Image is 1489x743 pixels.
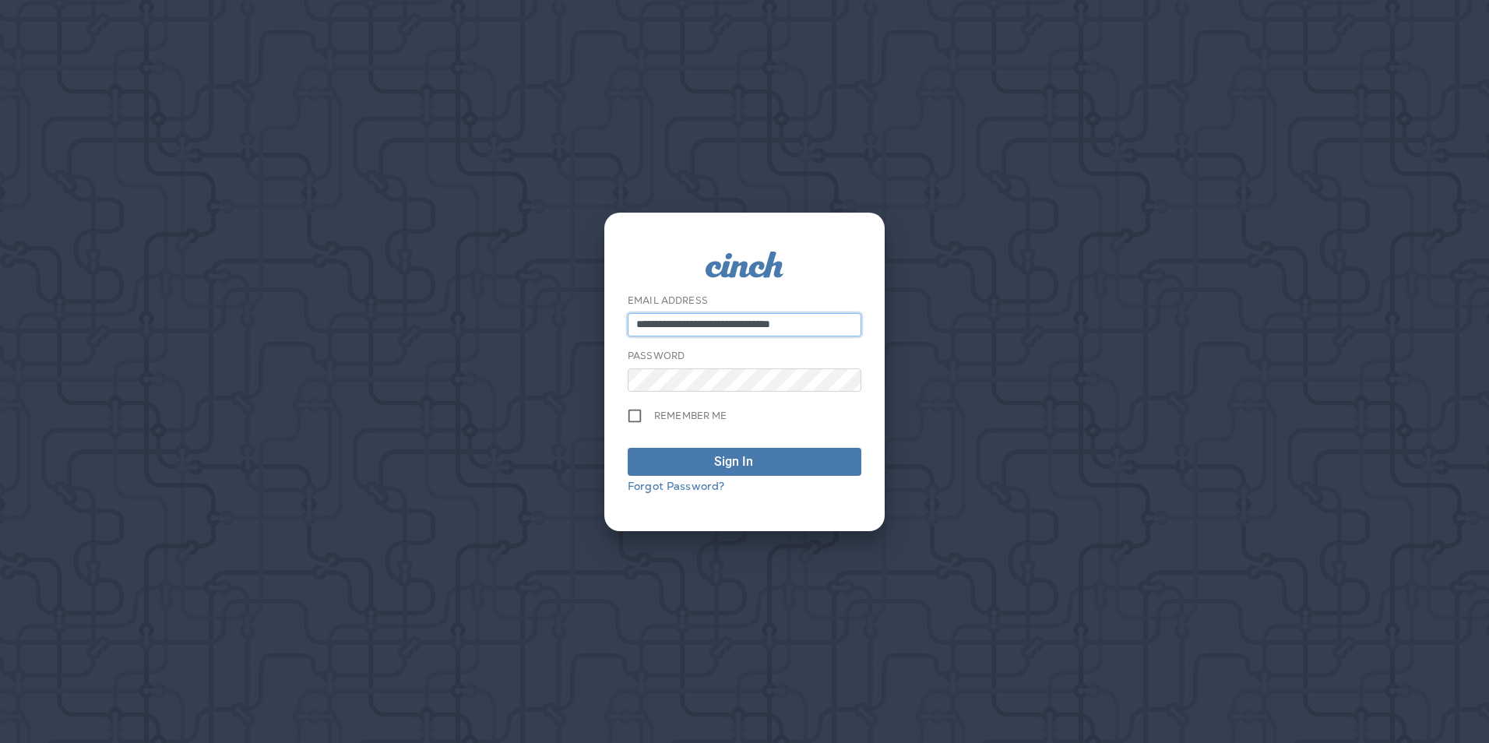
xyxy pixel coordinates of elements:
[714,452,753,471] div: Sign In
[628,479,724,493] a: Forgot Password?
[628,350,685,362] label: Password
[628,294,708,307] label: Email Address
[654,410,727,422] span: Remember me
[628,448,861,476] button: Sign In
